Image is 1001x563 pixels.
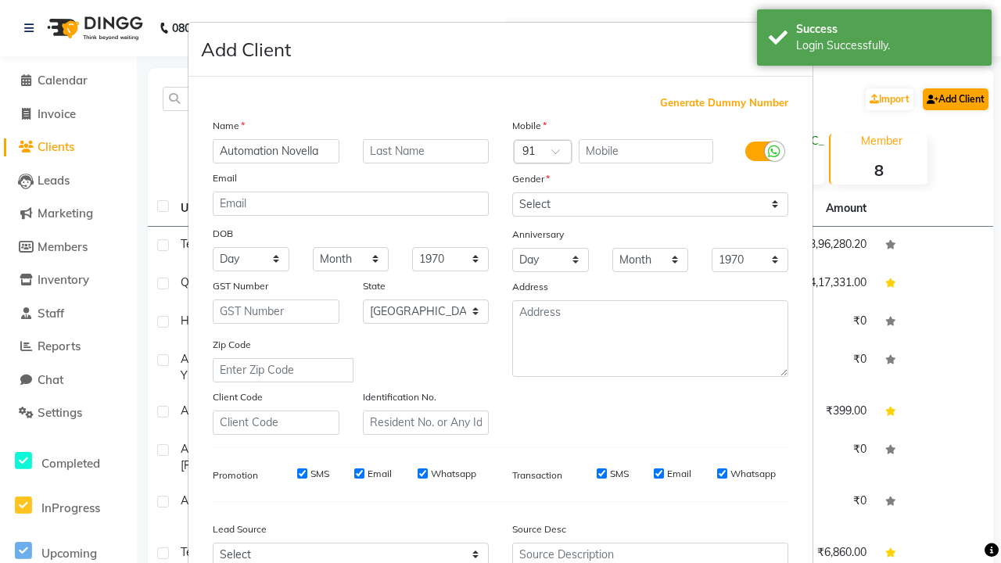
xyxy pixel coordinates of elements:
input: Email [213,192,489,216]
label: SMS [310,467,329,481]
input: GST Number [213,299,339,324]
span: Generate Dummy Number [660,95,788,111]
label: Client Code [213,390,263,404]
input: Enter Zip Code [213,358,353,382]
label: Lead Source [213,522,267,536]
label: Promotion [213,468,258,482]
input: First Name [213,139,339,163]
label: Transaction [512,468,562,482]
label: Whatsapp [730,467,776,481]
label: Zip Code [213,338,251,352]
h4: Add Client [201,35,291,63]
label: Mobile [512,119,547,133]
label: Identification No. [363,390,436,404]
input: Resident No. or Any Id [363,411,490,435]
label: State [363,279,386,293]
label: Whatsapp [431,467,476,481]
div: Success [796,21,980,38]
input: Client Code [213,411,339,435]
label: Name [213,119,245,133]
label: Gender [512,172,550,186]
label: Email [667,467,691,481]
label: Email [213,171,237,185]
div: Login Successfully. [796,38,980,54]
label: Source Desc [512,522,566,536]
label: Address [512,280,548,294]
label: SMS [610,467,629,481]
input: Last Name [363,139,490,163]
label: DOB [213,227,233,241]
label: Email [368,467,392,481]
input: Mobile [579,139,714,163]
label: Anniversary [512,228,564,242]
label: GST Number [213,279,268,293]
